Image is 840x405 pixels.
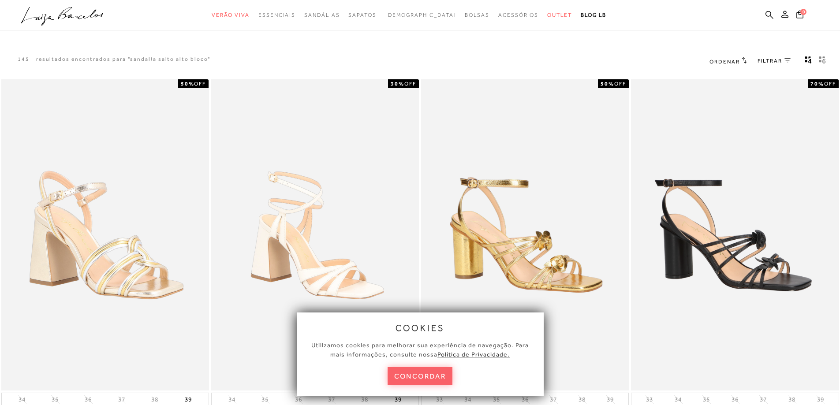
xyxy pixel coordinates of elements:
[116,395,128,404] button: 37
[18,56,30,63] p: 145
[348,12,376,18] span: Sapatos
[816,56,829,67] button: gridText6Desc
[547,395,560,404] button: 37
[16,395,28,404] button: 34
[786,395,798,404] button: 38
[547,7,572,23] a: noSubCategoriesText
[498,12,538,18] span: Acessórios
[794,10,806,22] button: 0
[36,56,211,63] : resultados encontrados para "sandalia salto alto bloco"
[258,7,295,23] a: noSubCategoriesText
[700,395,713,404] button: 35
[672,395,684,404] button: 34
[800,9,806,15] span: 0
[498,7,538,23] a: noSubCategoriesText
[304,7,340,23] a: noSubCategoriesText
[632,81,838,390] img: SANDÁLIA SALTO ALTO BLOCO FLORES PRETO
[465,12,489,18] span: Bolsas
[422,81,628,390] img: SANDÁLIA SALTO ALTO BLOCO FLORES DOURADO
[212,12,250,18] span: Verão Viva
[212,7,250,23] a: noSubCategoriesText
[194,81,206,87] span: OFF
[391,81,404,87] strong: 30%
[385,12,456,18] span: [DEMOGRAPHIC_DATA]
[149,395,161,404] button: 38
[576,395,588,404] button: 38
[437,351,510,358] a: Política de Privacidade.
[304,12,340,18] span: Sandálias
[49,395,61,404] button: 35
[311,342,529,358] span: Utilizamos cookies para melhorar sua experiência de navegação. Para mais informações, consulte nossa
[814,395,827,404] button: 39
[348,7,376,23] a: noSubCategoriesText
[581,12,606,18] span: BLOG LB
[2,81,208,390] img: SANDÁLIA SALTO ALTO BLOCO MULTITIRAS METALIZADA OURO
[82,395,94,404] button: 36
[259,395,271,404] button: 35
[547,12,572,18] span: Outlet
[404,81,416,87] span: OFF
[729,395,741,404] button: 36
[601,81,614,87] strong: 50%
[709,59,739,65] span: Ordenar
[385,7,456,23] a: noSubCategoriesText
[388,367,453,385] button: concordar
[226,395,238,404] button: 34
[614,81,626,87] span: OFF
[643,395,656,404] button: 33
[810,81,824,87] strong: 70%
[824,81,836,87] span: OFF
[581,7,606,23] a: BLOG LB
[181,81,194,87] strong: 50%
[465,7,489,23] a: noSubCategoriesText
[258,12,295,18] span: Essenciais
[604,395,616,404] button: 39
[396,323,445,333] span: cookies
[802,56,814,67] button: Mostrar 4 produtos por linha
[758,57,782,65] span: FILTRAR
[212,81,418,390] img: SANDÁLIA SALTO ALTO BLOCO OFF WHITE
[757,395,769,404] button: 37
